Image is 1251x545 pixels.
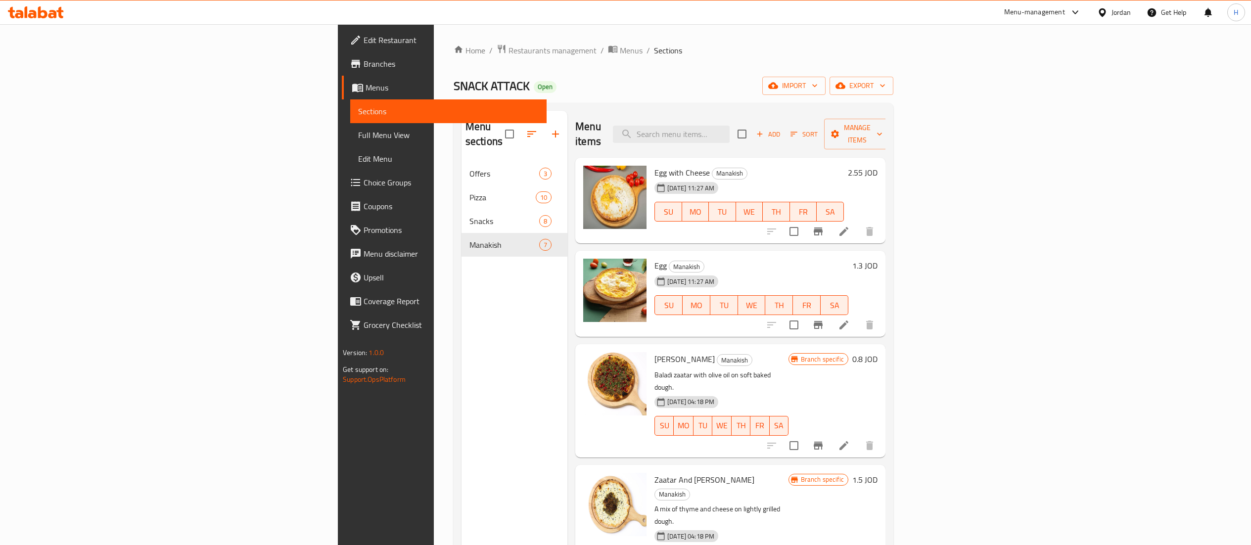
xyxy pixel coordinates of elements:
[767,205,786,219] span: TH
[364,200,539,212] span: Coupons
[350,123,547,147] a: Full Menu View
[540,240,551,250] span: 7
[738,295,766,315] button: WE
[469,215,539,227] span: Snacks
[1234,7,1238,18] span: H
[608,44,643,57] a: Menus
[659,418,670,433] span: SU
[655,489,690,500] span: Manakish
[342,266,547,289] a: Upsell
[620,45,643,56] span: Menus
[852,473,878,487] h6: 1.5 JOD
[784,435,804,456] span: Select to update
[770,80,818,92] span: import
[342,171,547,194] a: Choice Groups
[736,418,746,433] span: TH
[770,416,788,436] button: SA
[763,202,790,222] button: TH
[509,45,597,56] span: Restaurants management
[824,119,890,149] button: Manage items
[343,346,367,359] span: Version:
[654,503,788,528] p: A mix of thyme and cheese on lightly grilled dough.
[654,369,788,394] p: Baladi zaatar with olive oil on soft baked dough.
[858,434,881,457] button: delete
[499,124,520,144] span: Select all sections
[750,416,769,436] button: FR
[663,183,718,193] span: [DATE] 11:27 AM
[674,416,694,436] button: MO
[342,242,547,266] a: Menu disclaimer
[364,58,539,70] span: Branches
[669,261,704,272] span: Manakish
[583,352,647,415] img: Zaatar Manakish
[716,418,728,433] span: WE
[366,82,539,93] span: Menus
[342,76,547,99] a: Menus
[740,205,759,219] span: WE
[454,44,893,57] nav: breadcrumb
[784,221,804,242] span: Select to update
[647,45,650,56] li: /
[838,226,850,237] a: Edit menu item
[654,202,682,222] button: SU
[852,259,878,272] h6: 1.3 JOD
[712,416,732,436] button: WE
[755,129,782,140] span: Add
[784,127,824,142] span: Sort items
[736,202,763,222] button: WE
[752,127,784,142] span: Add item
[364,295,539,307] span: Coverage Report
[1112,7,1131,18] div: Jordan
[732,124,752,144] span: Select section
[654,416,674,436] button: SU
[539,239,552,251] div: items
[683,295,710,315] button: MO
[342,313,547,337] a: Grocery Checklist
[462,185,567,209] div: Pizza10
[342,289,547,313] a: Coverage Report
[540,217,551,226] span: 8
[583,259,647,322] img: Egg
[732,416,750,436] button: TH
[697,418,708,433] span: TU
[654,258,667,273] span: Egg
[678,418,690,433] span: MO
[469,239,539,251] span: Manakish
[536,191,552,203] div: items
[825,298,844,313] span: SA
[797,355,848,364] span: Branch specific
[821,295,848,315] button: SA
[838,440,850,452] a: Edit menu item
[830,77,893,95] button: export
[358,105,539,117] span: Sections
[742,298,762,313] span: WE
[343,373,406,386] a: Support.OpsPlatform
[369,346,384,359] span: 1.0.0
[806,434,830,457] button: Branch-specific-item
[694,416,712,436] button: TU
[469,191,536,203] span: Pizza
[601,45,604,56] li: /
[793,295,821,315] button: FR
[462,209,567,233] div: Snacks8
[469,168,539,180] div: Offers
[663,277,718,286] span: [DATE] 11:27 AM
[583,473,647,536] img: Zaatar And Cheese Manakish
[1004,6,1065,18] div: Menu-management
[852,352,878,366] h6: 0.8 JOD
[654,472,754,487] span: Zaatar And [PERSON_NAME]
[784,315,804,335] span: Select to update
[364,248,539,260] span: Menu disclaimer
[713,205,732,219] span: TU
[858,220,881,243] button: delete
[712,168,747,179] span: Manakish
[342,218,547,242] a: Promotions
[817,202,844,222] button: SA
[343,363,388,376] span: Get support on:
[848,166,878,180] h6: 2.55 JOD
[654,295,683,315] button: SU
[838,319,850,331] a: Edit menu item
[364,319,539,331] span: Grocery Checklist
